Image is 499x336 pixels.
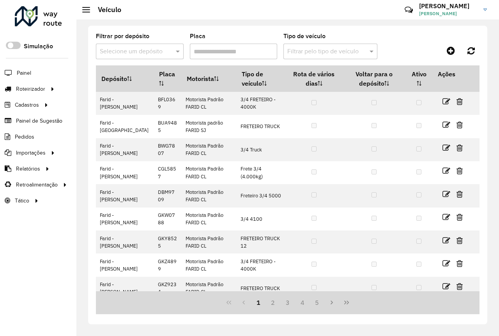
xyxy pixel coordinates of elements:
[280,295,295,310] button: 3
[237,161,286,184] td: Frete 3/4 (4.000kg)
[16,181,58,189] span: Retroalimentação
[96,184,154,207] td: Farid - [PERSON_NAME]
[15,197,29,205] span: Tático
[154,230,182,253] td: GKY8525
[237,115,286,138] td: FRETEIRO TRUCK
[154,161,182,184] td: CGL5857
[457,142,463,153] a: Excluir
[16,85,45,93] span: Roteirizador
[96,230,154,253] td: Farid - [PERSON_NAME]
[96,208,154,230] td: Farid - [PERSON_NAME]
[96,138,154,161] td: Farid - [PERSON_NAME]
[96,66,154,92] th: Depósito
[181,115,236,138] td: Motorista padrão FARID SJ
[96,92,154,115] td: Farid - [PERSON_NAME]
[237,253,286,276] td: 3/4 FRETEIRO - 4000K
[154,277,182,300] td: GKZ9234
[285,66,342,92] th: Rota de vários dias
[457,96,463,107] a: Excluir
[181,66,236,92] th: Motorista
[96,115,154,138] td: Farid - [GEOGRAPHIC_DATA]
[237,66,286,92] th: Tipo de veículo
[16,149,46,157] span: Importações
[96,161,154,184] td: Farid - [PERSON_NAME]
[251,295,266,310] button: 1
[181,230,236,253] td: Motorista Padrão FARID CL
[324,295,339,310] button: Next Page
[237,92,286,115] td: 3/4 FRETEIRO - 4000K
[457,258,463,269] a: Excluir
[442,96,450,107] a: Editar
[15,101,39,109] span: Cadastros
[457,281,463,292] a: Excluir
[16,165,40,173] span: Relatórios
[237,208,286,230] td: 3/4 4100
[406,66,432,92] th: Ativo
[24,42,53,51] label: Simulação
[457,212,463,222] a: Excluir
[96,253,154,276] td: Farid - [PERSON_NAME]
[96,277,154,300] td: Farid - [PERSON_NAME]
[400,2,417,18] a: Contato Rápido
[442,120,450,130] a: Editar
[90,5,121,14] h2: Veículo
[442,281,450,292] a: Editar
[154,253,182,276] td: GKZ4899
[154,92,182,115] td: BFL0369
[237,230,286,253] td: FRETEIRO TRUCK 12
[181,138,236,161] td: Motorista Padrão FARID CL
[295,295,310,310] button: 4
[181,253,236,276] td: Motorista Padrão FARID CL
[237,277,286,300] td: FRETEIRO TRUCK
[154,115,182,138] td: BUA9485
[154,184,182,207] td: DBM9709
[442,258,450,269] a: Editar
[342,66,406,92] th: Voltar para o depósito
[442,165,450,176] a: Editar
[154,66,182,92] th: Placa
[190,32,205,41] label: Placa
[181,277,236,300] td: Motorista Padrão FARID CL
[442,212,450,222] a: Editar
[237,138,286,161] td: 3/4 Truck
[237,184,286,207] td: Freteiro 3/4 5000
[339,295,354,310] button: Last Page
[457,235,463,246] a: Excluir
[15,133,34,141] span: Pedidos
[419,10,478,17] span: [PERSON_NAME]
[283,32,326,41] label: Tipo de veículo
[154,208,182,230] td: GKW0788
[265,295,280,310] button: 2
[17,69,31,77] span: Painel
[457,189,463,199] a: Excluir
[457,120,463,130] a: Excluir
[442,142,450,153] a: Editar
[16,117,62,125] span: Painel de Sugestão
[432,66,479,82] th: Ações
[96,32,149,41] label: Filtrar por depósito
[154,138,182,161] td: BWG7807
[442,189,450,199] a: Editar
[419,2,478,10] h3: [PERSON_NAME]
[310,295,325,310] button: 5
[181,208,236,230] td: Motorista Padrão FARID CL
[442,235,450,246] a: Editar
[181,161,236,184] td: Motorista Padrão FARID CL
[457,165,463,176] a: Excluir
[181,92,236,115] td: Motorista Padrão FARID CL
[181,184,236,207] td: Motorista Padrão FARID CL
